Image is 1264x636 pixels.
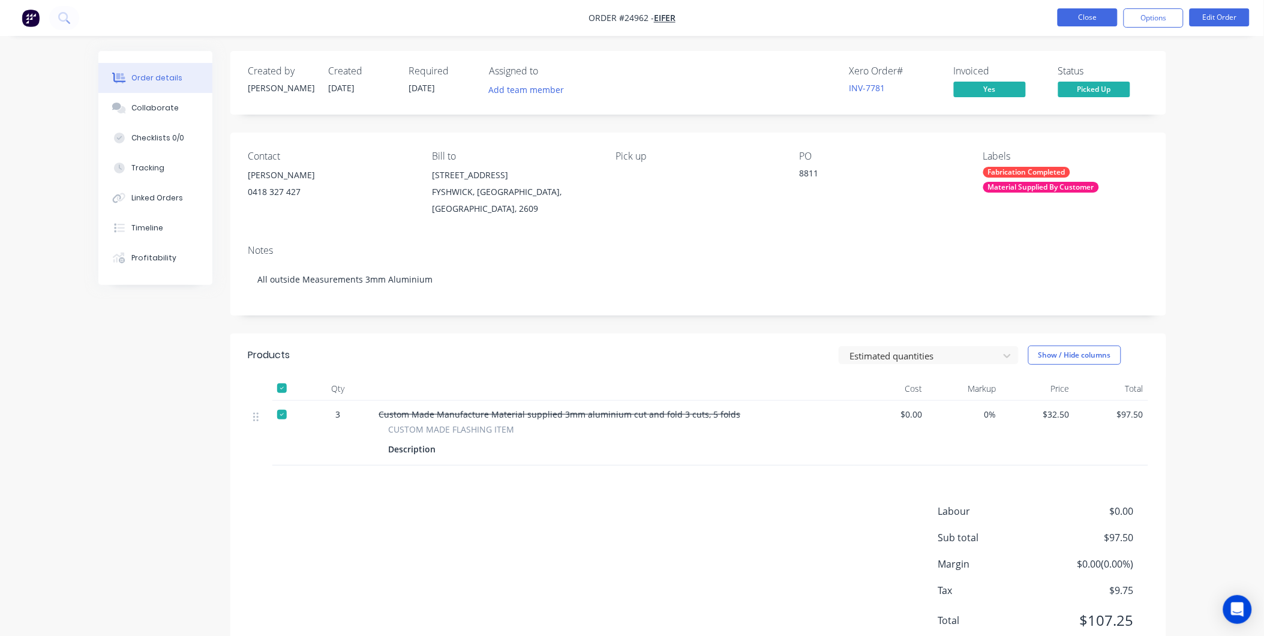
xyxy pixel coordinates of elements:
div: Invoiced [954,65,1044,77]
span: CUSTOM MADE FLASHING ITEM [389,423,515,436]
span: $0.00 [859,408,923,421]
div: [PERSON_NAME]0418 327 427 [248,167,413,205]
div: Pick up [616,151,780,162]
img: Factory [22,9,40,27]
div: Collaborate [131,103,179,113]
span: Yes [954,82,1026,97]
div: Total [1074,377,1148,401]
a: INV-7781 [849,82,885,94]
div: Description [389,440,441,458]
div: 0418 327 427 [248,184,413,200]
button: Close [1058,8,1118,26]
div: Qty [302,377,374,401]
div: Assigned to [490,65,610,77]
span: 0% [932,408,996,421]
button: Edit Order [1190,8,1250,26]
div: Created [329,65,395,77]
span: Labour [938,504,1045,518]
span: Order #24962 - [589,13,654,24]
div: PO [800,151,964,162]
button: Timeline [98,213,212,243]
span: $107.25 [1044,610,1133,631]
div: Tracking [131,163,164,173]
div: Markup [927,377,1001,401]
div: Profitability [131,253,176,263]
button: Collaborate [98,93,212,123]
div: [PERSON_NAME] [248,82,314,94]
span: $9.75 [1044,583,1133,598]
span: $97.50 [1079,408,1143,421]
button: Options [1124,8,1184,28]
a: EIFER [654,13,675,24]
span: Total [938,613,1045,628]
button: Add team member [482,82,571,98]
div: Linked Orders [131,193,183,203]
span: $0.00 ( 0.00 %) [1044,557,1133,571]
span: 3 [336,408,341,421]
div: Labels [983,151,1148,162]
div: Products [248,348,290,362]
button: Tracking [98,153,212,183]
span: Sub total [938,530,1045,545]
span: $32.50 [1006,408,1070,421]
div: Material Supplied By Customer [983,182,1099,193]
button: Linked Orders [98,183,212,213]
div: Status [1058,65,1148,77]
div: Notes [248,245,1148,256]
span: $0.00 [1044,504,1133,518]
div: Bill to [432,151,596,162]
span: $97.50 [1044,530,1133,545]
div: Required [409,65,475,77]
button: Order details [98,63,212,93]
div: Open Intercom Messenger [1223,595,1252,624]
div: Contact [248,151,413,162]
div: Price [1001,377,1075,401]
div: Xero Order # [849,65,939,77]
span: [DATE] [409,82,436,94]
span: Tax [938,583,1045,598]
span: Margin [938,557,1045,571]
div: Cost [854,377,928,401]
div: FYSHWICK, [GEOGRAPHIC_DATA], [GEOGRAPHIC_DATA], 2609 [432,184,596,217]
div: 8811 [800,167,950,184]
button: Profitability [98,243,212,273]
div: [STREET_ADDRESS] [432,167,596,184]
div: Order details [131,73,182,83]
span: [DATE] [329,82,355,94]
div: [STREET_ADDRESS]FYSHWICK, [GEOGRAPHIC_DATA], [GEOGRAPHIC_DATA], 2609 [432,167,596,217]
div: Checklists 0/0 [131,133,184,143]
div: All outside Measurements 3mm Aluminium [248,261,1148,298]
div: Timeline [131,223,163,233]
span: Picked Up [1058,82,1130,97]
div: Created by [248,65,314,77]
div: Fabrication Completed [983,167,1070,178]
button: Picked Up [1058,82,1130,100]
button: Add team member [490,82,571,98]
button: Checklists 0/0 [98,123,212,153]
button: Show / Hide columns [1028,346,1121,365]
span: Custom Made Manufacture Material supplied 3mm aluminium cut and fold 3 cuts, 5 folds [379,409,741,420]
div: [PERSON_NAME] [248,167,413,184]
